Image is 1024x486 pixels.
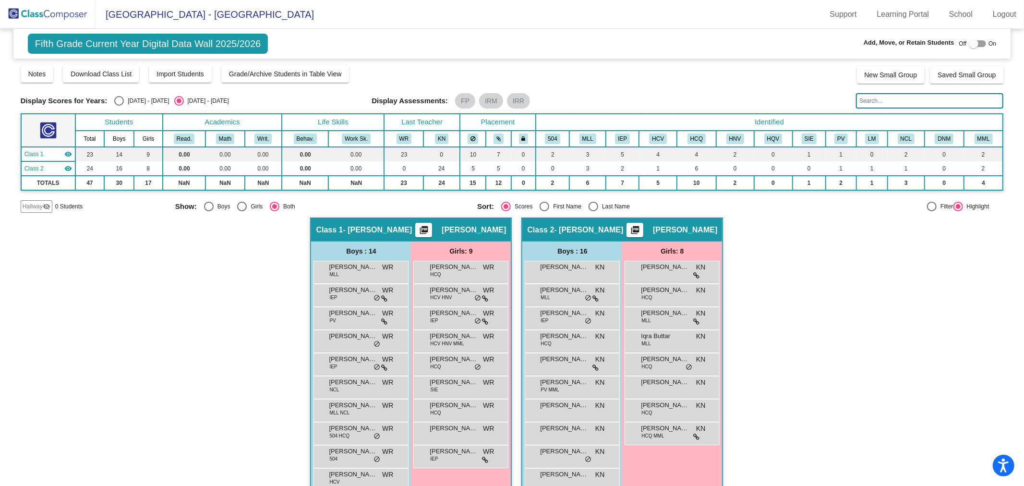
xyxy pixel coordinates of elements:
td: 1 [826,147,856,161]
span: [PERSON_NAME] [540,331,588,341]
span: Add, Move, or Retain Students [864,38,954,48]
th: Keep away students [460,131,486,147]
div: Girls [247,202,263,211]
span: WR [483,308,494,318]
span: HCQ [541,340,551,347]
button: SIE [802,134,817,144]
td: 2 [964,161,1003,176]
span: SIE [430,386,438,393]
span: [PERSON_NAME] [540,424,588,433]
button: HNV [726,134,744,144]
span: IEP [329,363,337,370]
span: Display Scores for Years: [21,97,108,105]
button: MML [975,134,993,144]
button: PV [834,134,848,144]
span: do_not_disturb_alt [373,294,380,302]
th: Boys [104,131,134,147]
span: [PERSON_NAME] [430,285,478,295]
mat-radio-group: Select an option [114,96,229,106]
span: KN [595,424,604,434]
button: Grade/Archive Students in Table View [221,65,349,83]
td: NaN [205,176,244,190]
span: HCQ MML [641,432,664,439]
th: Hi Cap - Verbal & Quantitative Qualification [754,131,793,147]
span: Notes [28,70,46,78]
span: New Small Group [865,71,917,79]
td: 3 [569,161,606,176]
td: 47 [75,176,104,190]
th: Placement [460,114,536,131]
td: 4 [677,147,716,161]
td: 16 [104,161,134,176]
td: 1 [888,161,925,176]
div: Girls: 8 [622,242,722,261]
td: 0 [925,147,964,161]
span: Saved Small Group [938,71,996,79]
div: Filter [937,202,953,211]
span: WR [483,447,494,457]
td: 0 [536,161,569,176]
span: [PERSON_NAME] [329,447,377,456]
td: 24 [423,176,460,190]
span: HCQ [430,409,441,416]
th: Do Not Move [925,131,964,147]
th: Hi Cap - Quantitative Qualification [677,131,716,147]
td: 4 [964,176,1003,190]
th: Identified [536,114,1003,131]
th: 504 Plan [536,131,569,147]
span: [PERSON_NAME] [442,225,506,235]
span: [PERSON_NAME] [540,285,588,295]
span: do_not_disturb_alt [474,364,481,371]
span: KN [696,401,705,411]
span: do_not_disturb_alt [474,294,481,302]
button: Download Class List [63,65,139,83]
div: [DATE] - [DATE] [124,97,169,105]
span: 504 [329,455,337,462]
div: Boys : 14 [311,242,411,261]
span: [PERSON_NAME] [329,285,377,295]
td: Kiya Neely - Neely [21,161,75,176]
td: 3 [569,147,606,161]
mat-chip: IRR [507,93,530,109]
span: [PERSON_NAME] [329,331,377,341]
td: 2 [716,147,754,161]
span: Import Students [157,70,204,78]
td: 1 [856,161,888,176]
span: KN [595,308,604,318]
th: Keep with students [486,131,511,147]
mat-icon: visibility [64,150,72,158]
td: NaN [245,176,282,190]
span: NCL [329,386,339,393]
div: First Name [549,202,581,211]
span: [PERSON_NAME] [641,377,689,387]
button: LM [865,134,879,144]
mat-icon: picture_as_pdf [418,225,430,239]
mat-icon: visibility [64,165,72,172]
button: New Small Group [857,66,925,84]
td: 24 [423,161,460,176]
div: Boys : 16 [522,242,622,261]
span: KN [696,331,705,341]
span: KN [696,424,705,434]
span: [GEOGRAPHIC_DATA] - [GEOGRAPHIC_DATA] [96,7,314,22]
span: - [PERSON_NAME] [343,225,412,235]
span: KN [696,285,705,295]
span: HCV HNV [430,294,452,301]
td: 2 [536,176,569,190]
td: 4 [639,147,677,161]
td: 30 [104,176,134,190]
button: Import Students [149,65,212,83]
td: 23 [384,176,423,190]
a: Support [822,7,865,22]
span: [PERSON_NAME] [540,354,588,364]
td: 6 [677,161,716,176]
th: Hi Cap - Non-Verbal Qualification [716,131,754,147]
span: 0 Students [55,202,83,211]
td: 0 [925,176,964,190]
span: [PERSON_NAME] [641,285,689,295]
div: Both [279,202,295,211]
td: 0 [793,161,826,176]
div: Scores [511,202,532,211]
th: Total [75,131,104,147]
td: Will Randall - Randall [21,147,75,161]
